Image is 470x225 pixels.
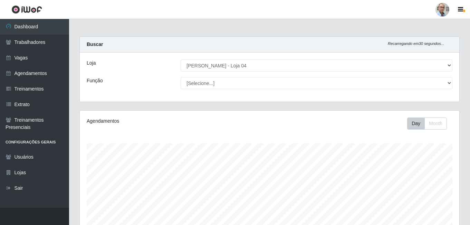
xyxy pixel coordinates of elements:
[87,77,103,84] label: Função
[407,118,447,130] div: First group
[407,118,425,130] button: Day
[388,41,444,46] i: Recarregando em 30 segundos...
[87,118,233,125] div: Agendamentos
[87,59,96,67] label: Loja
[11,5,42,14] img: CoreUI Logo
[87,41,103,47] strong: Buscar
[407,118,452,130] div: Toolbar with button groups
[424,118,447,130] button: Month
